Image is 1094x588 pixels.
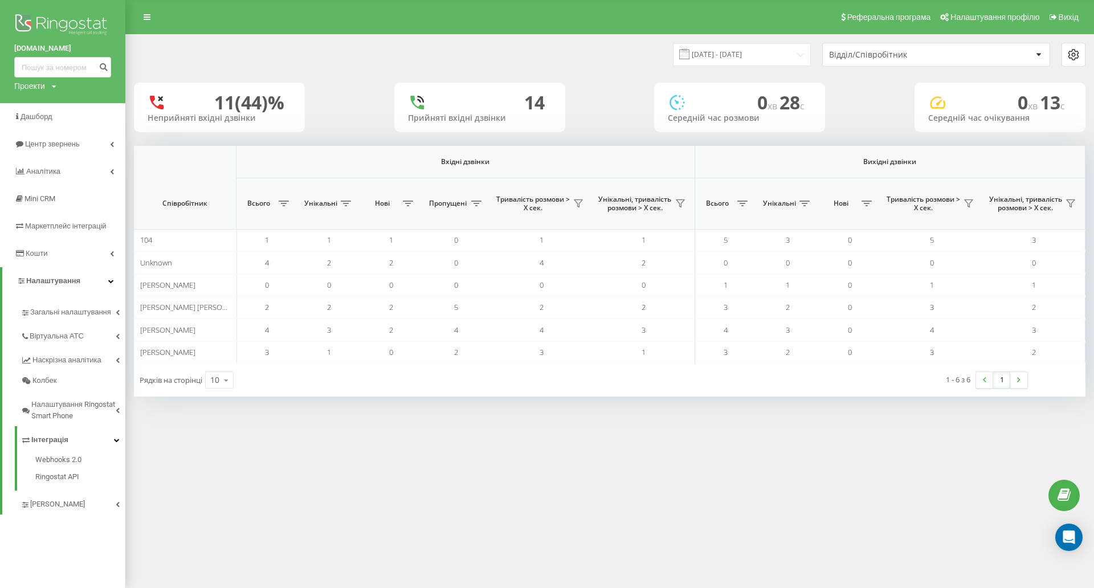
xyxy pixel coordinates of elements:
[848,258,852,268] span: 0
[950,13,1039,22] span: Налаштування профілю
[786,325,790,335] span: 3
[786,280,790,290] span: 1
[1018,90,1040,115] span: 0
[930,325,934,335] span: 4
[30,307,111,318] span: Загальні налаштування
[540,325,544,335] span: 4
[1032,302,1036,312] span: 2
[389,280,393,290] span: 0
[930,235,934,245] span: 5
[540,258,544,268] span: 4
[1028,100,1040,112] span: хв
[779,90,805,115] span: 28
[21,322,125,346] a: Віртуальна АТС
[26,249,47,258] span: Кошти
[14,11,111,40] img: Ringostat logo
[847,13,931,22] span: Реферальна програма
[496,195,570,213] span: Тривалість розмови > Х сек.
[930,258,934,268] span: 0
[768,100,779,112] span: хв
[389,302,393,312] span: 2
[724,280,728,290] span: 1
[21,346,125,370] a: Наскрізна аналітика
[26,276,80,285] span: Налаштування
[848,347,852,357] span: 0
[14,43,111,54] a: [DOMAIN_NAME]
[25,140,80,148] span: Центр звернень
[32,354,101,366] span: Наскрізна аналітика
[1032,325,1036,335] span: 3
[389,235,393,245] span: 1
[214,92,284,113] div: 11 (44)%
[848,302,852,312] span: 0
[389,325,393,335] span: 2
[598,195,671,213] span: Унікальні, тривалість розмови > Х сек.
[1060,100,1065,112] span: c
[1032,280,1036,290] span: 1
[642,347,646,357] span: 1
[701,199,734,208] span: Всього
[265,235,269,245] span: 1
[829,50,965,60] div: Відділ/Співробітник
[327,325,331,335] span: 3
[724,302,728,312] span: 3
[540,302,544,312] span: 2
[540,280,544,290] span: 0
[540,347,544,357] span: 3
[21,112,52,121] span: Дашборд
[327,302,331,312] span: 2
[140,258,172,268] span: Unknown
[1032,258,1036,268] span: 0
[140,375,202,385] span: Рядків на сторінці
[989,195,1062,213] span: Унікальні, тривалість розмови > Х сек.
[724,235,728,245] span: 5
[35,471,79,483] span: Ringostat API
[14,57,111,77] input: Пошук за номером
[30,330,84,342] span: Віртуальна АТС
[454,258,458,268] span: 0
[21,391,125,426] a: Налаштування Ringostat Smart Phone
[389,347,393,357] span: 0
[264,157,667,166] span: Вхідні дзвінки
[265,280,269,290] span: 0
[35,454,125,468] a: Webhooks 2.0
[642,302,646,312] span: 2
[366,199,399,208] span: Нові
[540,235,544,245] span: 1
[524,92,545,113] div: 14
[31,399,116,422] span: Налаштування Ringostat Smart Phone
[35,468,125,483] a: Ringostat API
[668,113,811,123] div: Середній час розмови
[930,280,934,290] span: 1
[210,374,219,386] div: 10
[140,280,195,290] span: [PERSON_NAME]
[327,258,331,268] span: 2
[848,235,852,245] span: 0
[140,325,195,335] span: [PERSON_NAME]
[408,113,552,123] div: Прийняті вхідні дзвінки
[930,347,934,357] span: 3
[265,347,269,357] span: 3
[140,302,252,312] span: [PERSON_NAME] [PERSON_NAME]
[25,194,55,203] span: Mini CRM
[31,434,68,446] span: Інтеграція
[993,372,1010,388] a: 1
[454,347,458,357] span: 2
[389,258,393,268] span: 2
[642,280,646,290] span: 0
[454,325,458,335] span: 4
[265,258,269,268] span: 4
[930,302,934,312] span: 3
[2,267,125,295] a: Налаштування
[30,499,85,510] span: [PERSON_NAME]
[757,90,779,115] span: 0
[35,454,81,465] span: Webhooks 2.0
[724,347,728,357] span: 3
[32,375,56,386] span: Колбек
[786,302,790,312] span: 2
[21,426,125,450] a: Інтеграція
[454,235,458,245] span: 0
[720,157,1060,166] span: Вихідні дзвінки
[786,258,790,268] span: 0
[265,302,269,312] span: 2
